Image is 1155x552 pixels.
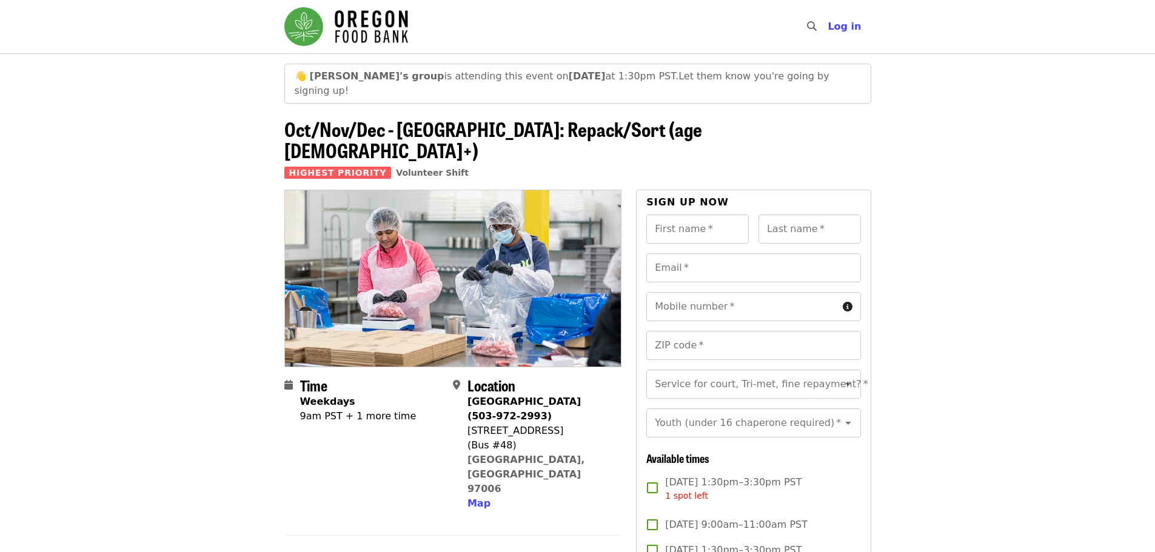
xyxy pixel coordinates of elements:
[646,450,709,466] span: Available times
[284,7,408,46] img: Oregon Food Bank - Home
[300,409,417,424] div: 9am PST + 1 more time
[646,253,860,282] input: Email
[665,491,708,500] span: 1 spot left
[828,21,861,32] span: Log in
[758,214,861,244] input: Last name
[818,15,871,39] button: Log in
[665,475,802,502] span: [DATE] 1:30pm–3:30pm PST
[646,214,749,244] input: First name
[840,376,857,393] button: Open
[284,167,392,179] span: Highest Priority
[646,292,837,321] input: Mobile number
[824,12,834,41] input: Search
[310,70,679,82] span: is attending this event on at 1:30pm PST.
[646,331,860,360] input: ZIP code
[284,379,293,391] i: calendar icon
[453,379,460,391] i: map-marker-alt icon
[285,190,621,366] img: Oct/Nov/Dec - Beaverton: Repack/Sort (age 10+) organized by Oregon Food Bank
[467,454,585,494] a: [GEOGRAPHIC_DATA], [GEOGRAPHIC_DATA] 97006
[467,396,581,422] strong: [GEOGRAPHIC_DATA] (503-972-2993)
[807,21,817,32] i: search icon
[665,517,808,532] span: [DATE] 9:00am–11:00am PST
[295,70,307,82] span: waving emoji
[467,496,490,511] button: Map
[300,396,355,407] strong: Weekdays
[467,497,490,509] span: Map
[569,70,606,82] strong: [DATE]
[396,168,469,178] a: Volunteer Shift
[467,374,515,396] span: Location
[284,115,702,164] span: Oct/Nov/Dec - [GEOGRAPHIC_DATA]: Repack/Sort (age [DEMOGRAPHIC_DATA]+)
[467,424,612,438] div: [STREET_ADDRESS]
[646,196,729,208] span: Sign up now
[840,414,857,431] button: Open
[300,374,327,396] span: Time
[467,438,612,453] div: (Bus #48)
[310,70,444,82] strong: [PERSON_NAME]'s group
[843,301,852,313] i: circle-info icon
